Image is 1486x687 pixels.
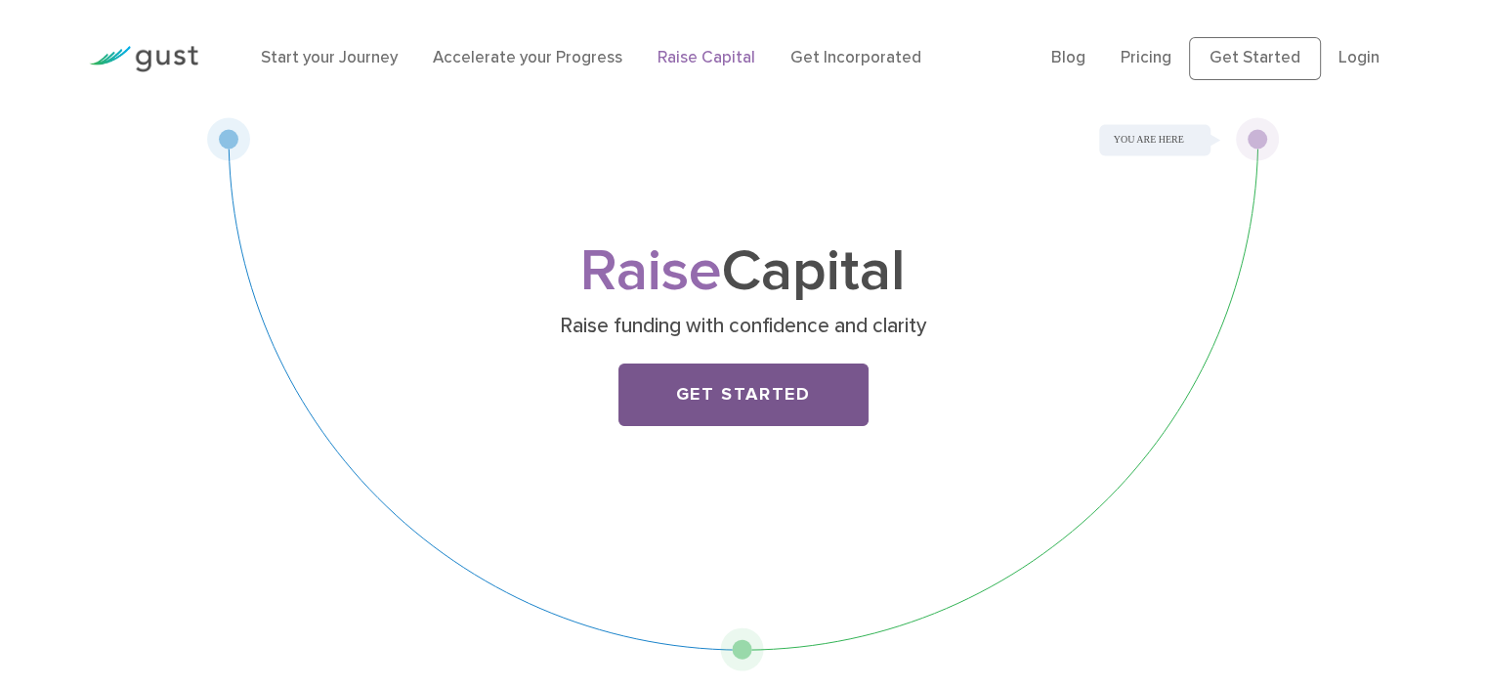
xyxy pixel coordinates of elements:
[1051,48,1085,67] a: Blog
[1338,48,1380,67] a: Login
[433,48,622,67] a: Accelerate your Progress
[580,236,722,306] span: Raise
[790,48,921,67] a: Get Incorporated
[364,313,1122,340] p: Raise funding with confidence and clarity
[1121,48,1171,67] a: Pricing
[618,364,869,426] a: Get Started
[358,245,1129,299] h1: Capital
[261,48,398,67] a: Start your Journey
[658,48,755,67] a: Raise Capital
[1189,37,1321,80] a: Get Started
[89,46,198,72] img: Gust Logo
